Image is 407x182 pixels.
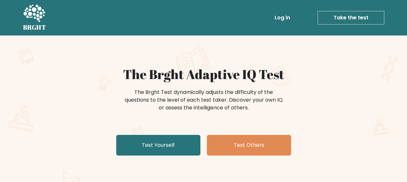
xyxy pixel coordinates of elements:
a: Log in [272,11,293,24]
h1: The Brght Adaptive IQ Test [46,66,362,82]
a: BRGHT [23,3,46,33]
a: Test Others [207,135,291,156]
a: Take the test [318,11,384,25]
div: The Brght Test dynamically adjusts the difficulty of the questions to the level of each test take... [123,88,285,112]
a: Test Yourself [116,135,200,156]
h5: BRGHT [23,24,46,31]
